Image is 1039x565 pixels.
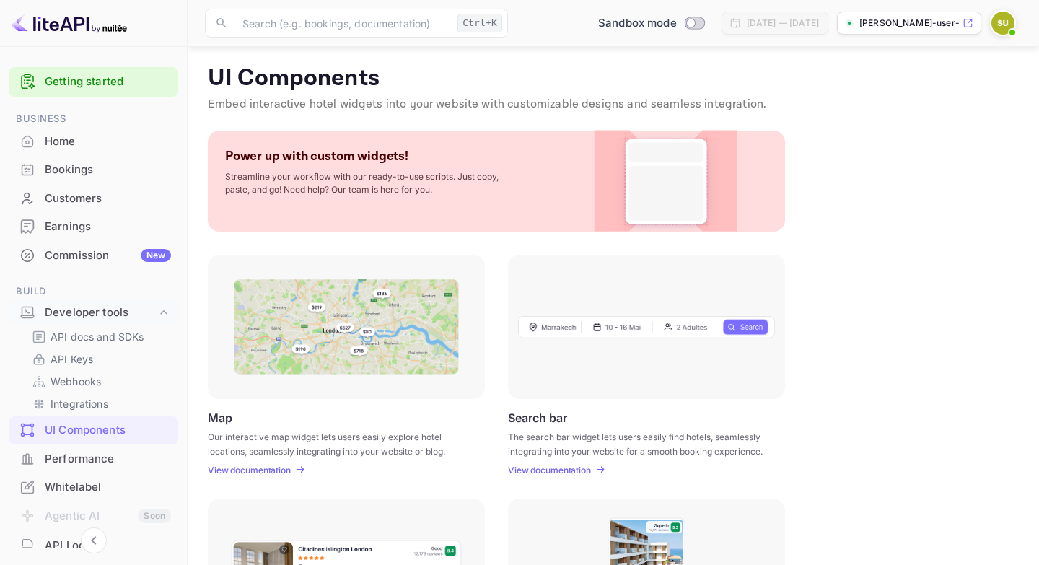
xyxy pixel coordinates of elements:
[45,219,171,235] div: Earnings
[234,9,452,38] input: Search (e.g. bookings, documentation)
[508,430,767,456] p: The search bar widget lets users easily find hotels, seamlessly integrating into your website for...
[9,473,178,500] a: Whitelabel
[32,329,167,344] a: API docs and SDKs
[26,326,172,347] div: API docs and SDKs
[45,422,171,439] div: UI Components
[508,411,567,424] p: Search bar
[45,479,171,496] div: Whitelabel
[32,396,167,411] a: Integrations
[51,329,144,344] p: API docs and SDKs
[9,185,178,211] a: Customers
[9,532,178,560] div: API Logs
[208,411,232,424] p: Map
[518,315,775,338] img: Search Frame
[45,451,171,468] div: Performance
[9,532,178,559] a: API Logs
[508,465,595,476] a: View documentation
[26,371,172,392] div: Webhooks
[45,190,171,207] div: Customers
[45,305,157,321] div: Developer tools
[747,17,819,30] div: [DATE] — [DATE]
[9,128,178,156] div: Home
[608,131,724,232] img: Custom Widget PNG
[9,156,178,184] div: Bookings
[9,213,178,241] div: Earnings
[234,279,459,375] img: Map Frame
[9,416,178,443] a: UI Components
[141,249,171,262] div: New
[9,473,178,502] div: Whitelabel
[45,162,171,178] div: Bookings
[51,374,101,389] p: Webhooks
[81,527,107,553] button: Collapse navigation
[991,12,1014,35] img: Sean User
[45,133,171,150] div: Home
[9,128,178,154] a: Home
[208,430,467,456] p: Our interactive map widget lets users easily explore hotel locations, seamlessly integrating into...
[9,156,178,183] a: Bookings
[9,185,178,213] div: Customers
[592,15,710,32] div: Switch to Production mode
[457,14,502,32] div: Ctrl+K
[225,170,514,196] p: Streamline your workflow with our ready-to-use scripts. Just copy, paste, and go! Need help? Our ...
[9,445,178,473] div: Performance
[9,242,178,268] a: CommissionNew
[508,465,591,476] p: View documentation
[208,96,1019,113] p: Embed interactive hotel widgets into your website with customizable designs and seamless integrat...
[208,465,291,476] p: View documentation
[9,300,178,325] div: Developer tools
[45,248,171,264] div: Commission
[9,242,178,270] div: CommissionNew
[26,393,172,414] div: Integrations
[26,349,172,369] div: API Keys
[9,111,178,127] span: Business
[45,538,171,554] div: API Logs
[208,64,1019,93] p: UI Components
[208,465,295,476] a: View documentation
[51,351,93,367] p: API Keys
[9,284,178,299] span: Build
[598,15,677,32] span: Sandbox mode
[12,12,127,35] img: LiteAPI logo
[859,17,960,30] p: [PERSON_NAME]-user-76d4v.nuitee...
[32,374,167,389] a: Webhooks
[45,74,171,90] a: Getting started
[225,148,408,165] p: Power up with custom widgets!
[32,351,167,367] a: API Keys
[9,445,178,472] a: Performance
[9,213,178,240] a: Earnings
[9,67,178,97] div: Getting started
[51,396,108,411] p: Integrations
[9,416,178,444] div: UI Components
